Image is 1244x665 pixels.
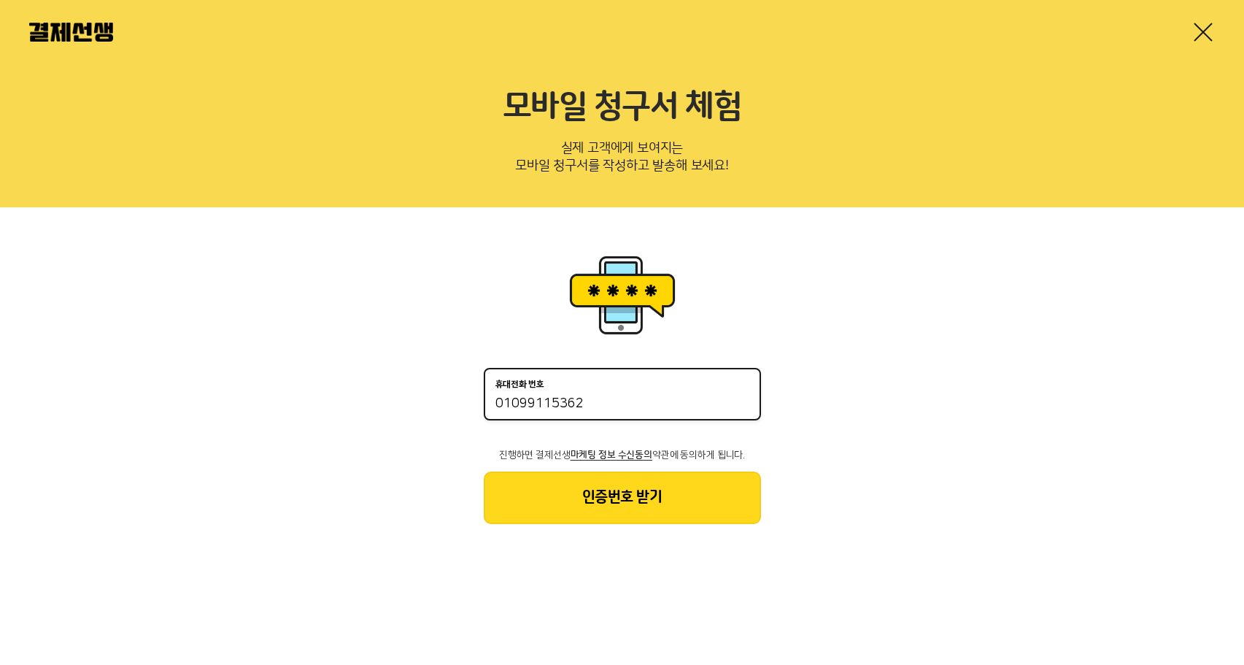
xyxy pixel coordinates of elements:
[564,251,681,339] img: 휴대폰인증 이미지
[571,450,652,460] span: 마케팅 정보 수신동의
[484,472,761,524] button: 인증번호 받기
[29,88,1215,127] h2: 모바일 청구서 체험
[29,23,113,42] img: 결제선생
[484,450,761,460] p: 진행하면 결제선생 약관에 동의하게 됩니다.
[495,396,749,413] input: 휴대전화 번호
[29,136,1215,184] p: 실제 고객에게 보여지는 모바일 청구서를 작성하고 발송해 보세요!
[495,380,544,390] p: 휴대전화 번호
